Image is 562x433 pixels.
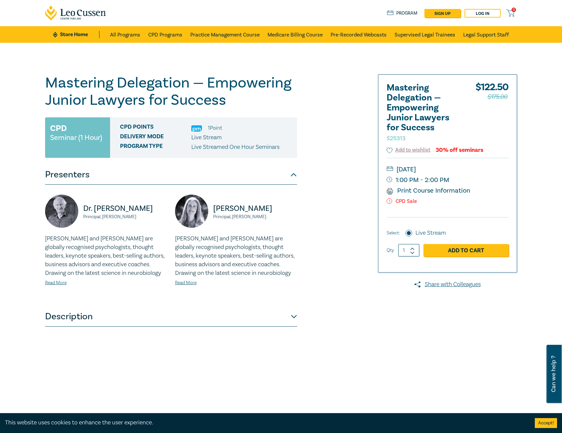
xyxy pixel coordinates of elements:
p: Live Streamed One Hour Seminars [191,143,280,152]
small: Principal, [PERSON_NAME] [83,215,167,219]
small: S25313 [387,135,406,142]
span: Delivery Mode [120,133,191,142]
input: 1 [398,244,419,257]
p: CPD Sale [387,198,509,205]
li: 1 Point [208,124,222,132]
h1: Mastering Delegation — Empowering Junior Lawyers for Success [45,74,297,109]
a: Share with Colleagues [378,280,517,289]
a: Add to Cart [423,244,509,257]
a: Legal Support Staff [463,26,509,43]
div: 30% off seminars [436,147,483,153]
button: Accept cookies [535,418,557,428]
span: Can we help ? [550,349,557,399]
span: Select: [387,229,400,237]
p: [PERSON_NAME] [213,203,297,214]
a: Medicare Billing Course [268,26,323,43]
a: sign up [424,9,461,18]
button: Description [45,307,297,327]
img: Practice Management & Business Skills [191,125,202,132]
span: CPD Points [120,124,191,132]
img: https://s3.ap-southeast-2.amazonaws.com/leo-cussen-store-production-content/Contacts/Bob%20Murray... [45,195,78,228]
div: $ 122.50 [475,83,509,146]
label: Live Stream [415,229,446,237]
a: Practice Management Course [190,26,260,43]
a: Print Course Information [387,186,470,195]
a: Store Home [53,31,99,38]
div: This website uses cookies to enhance the user experience. [5,418,525,427]
h2: Mastering Delegation — Empowering Junior Lawyers for Success [387,83,460,143]
a: Read More [45,280,67,286]
a: Pre-Recorded Webcasts [331,26,387,43]
img: https://s3.ap-southeast-2.amazonaws.com/leo-cussen-store-production-content/Contacts/Alicia%20For... [175,195,208,228]
small: Seminar (1 Hour) [50,134,102,141]
a: All Programs [110,26,140,43]
small: 1:00 PM - 2:00 PM [387,175,509,185]
span: Live Stream [191,134,222,141]
a: Read More [175,280,197,286]
a: Program [387,10,418,17]
a: Log in [465,9,501,18]
p: [PERSON_NAME] and [PERSON_NAME] are globally recognised psychologists, thought leaders, keynote s... [45,234,167,278]
small: [DATE] [387,164,509,175]
label: Qty [387,247,394,254]
button: Presenters [45,165,297,185]
p: Dr. [PERSON_NAME] [83,203,167,214]
span: $175.00 [487,92,508,102]
p: [PERSON_NAME] and [PERSON_NAME] are globally recognised psychologists, thought leaders, keynote s... [175,234,297,278]
span: 0 [512,8,516,12]
a: Supervised Legal Trainees [395,26,455,43]
span: Program type [120,143,191,152]
a: CPD Programs [148,26,182,43]
h3: CPD [50,122,67,134]
small: Principal, [PERSON_NAME] [213,215,297,219]
button: Add to wishlist [387,146,431,154]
